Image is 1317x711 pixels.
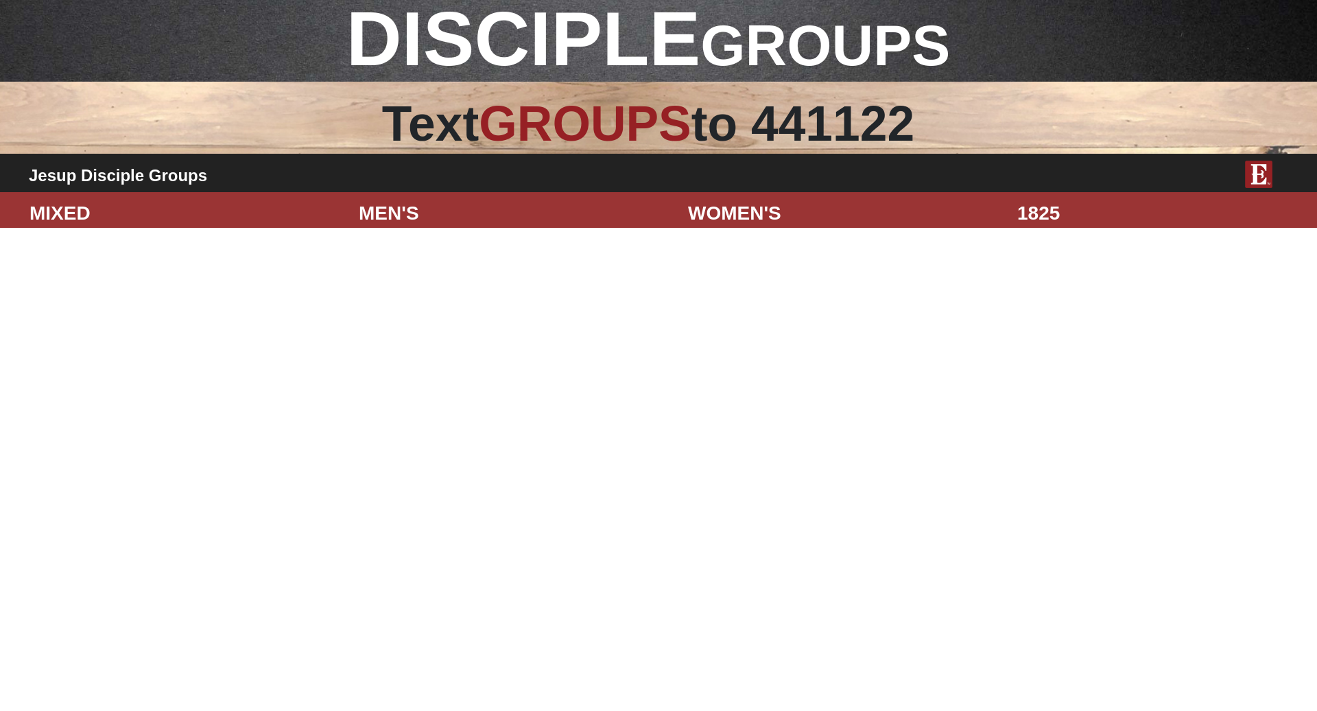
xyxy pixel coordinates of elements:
span: GROUPS [479,96,691,151]
div: WOMEN'S [678,199,1007,228]
div: MEN'S [348,199,678,228]
span: GROUPS [700,13,950,78]
div: MIXED [19,199,348,228]
b: Jesup Disciple Groups [29,166,207,185]
img: E-icon-fireweed-White-TM.png [1245,161,1272,188]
